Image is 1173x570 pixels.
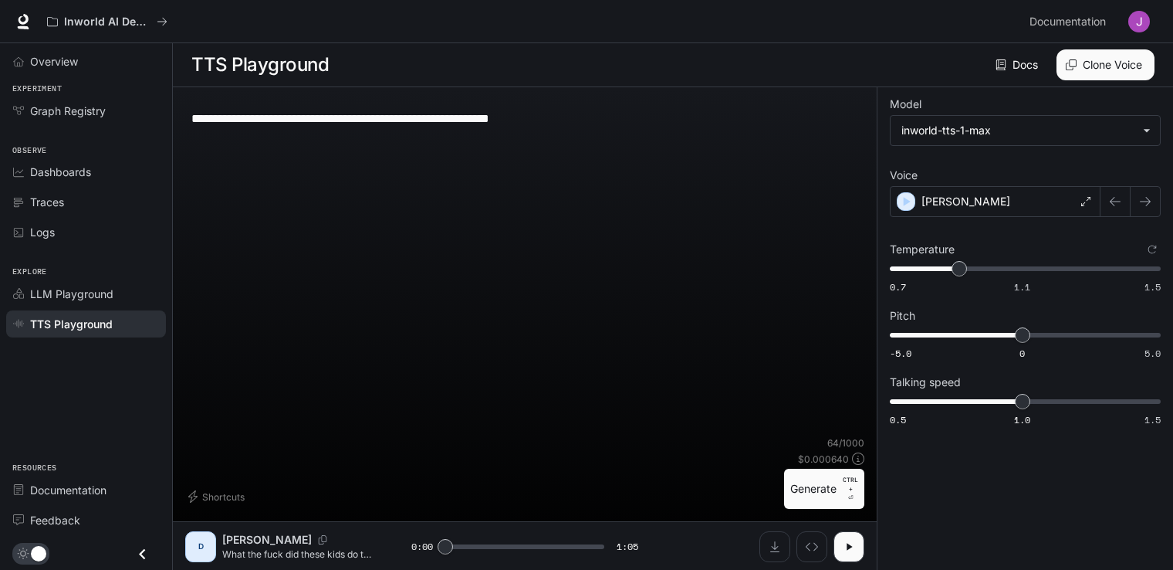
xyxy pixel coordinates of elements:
button: Reset to default [1144,241,1161,258]
span: Documentation [30,482,106,498]
button: Shortcuts [185,484,251,509]
button: All workspaces [40,6,174,37]
a: Logs [6,219,166,246]
h1: TTS Playground [191,49,329,80]
a: Documentation [6,477,166,504]
span: 0.7 [890,280,906,293]
p: Inworld AI Demos [64,15,150,29]
a: Dashboards [6,158,166,185]
span: 1.5 [1144,280,1161,293]
a: Feedback [6,507,166,534]
a: Documentation [1023,6,1117,37]
span: 0:00 [411,539,433,555]
a: Docs [992,49,1044,80]
span: 1:05 [617,539,638,555]
p: $ 0.000640 [798,453,849,466]
button: GenerateCTRL +⏎ [784,469,864,509]
span: Logs [30,224,55,240]
p: Model [890,99,921,110]
span: Graph Registry [30,103,106,119]
button: User avatar [1124,6,1154,37]
button: Copy Voice ID [312,535,333,545]
span: 1.1 [1014,280,1030,293]
span: Overview [30,53,78,70]
p: ⏎ [843,475,858,503]
span: -5.0 [890,347,911,360]
a: LLM Playground [6,280,166,307]
a: Graph Registry [6,97,166,124]
p: Temperature [890,244,955,255]
span: Documentation [1029,12,1106,32]
button: Clone Voice [1056,49,1154,80]
img: User avatar [1128,11,1150,32]
span: Dark mode toggle [31,545,46,562]
span: 5.0 [1144,347,1161,360]
button: Download audio [759,531,790,562]
div: D [188,534,213,559]
p: What the fuck did these kids do to deserve this? I truly wish we lived in a society where we coul... [222,548,374,561]
p: [PERSON_NAME] [222,532,312,548]
span: Feedback [30,512,80,528]
span: 0.5 [890,413,906,426]
span: Traces [30,194,64,210]
div: inworld-tts-1-max [901,123,1135,138]
span: Dashboards [30,164,91,180]
a: TTS Playground [6,310,166,338]
button: Close drawer [125,538,160,570]
span: 1.5 [1144,413,1161,426]
div: inworld-tts-1-max [891,116,1160,145]
button: Inspect [796,531,827,562]
p: Talking speed [890,377,961,388]
span: LLM Playground [30,286,113,302]
span: TTS Playground [30,316,113,332]
p: CTRL + [843,475,858,494]
p: 64 / 1000 [827,436,864,450]
span: 0 [1019,347,1025,360]
p: [PERSON_NAME] [921,194,1010,209]
span: 1.0 [1014,413,1030,426]
p: Voice [890,170,918,181]
a: Traces [6,188,166,215]
a: Overview [6,48,166,75]
p: Pitch [890,310,915,321]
